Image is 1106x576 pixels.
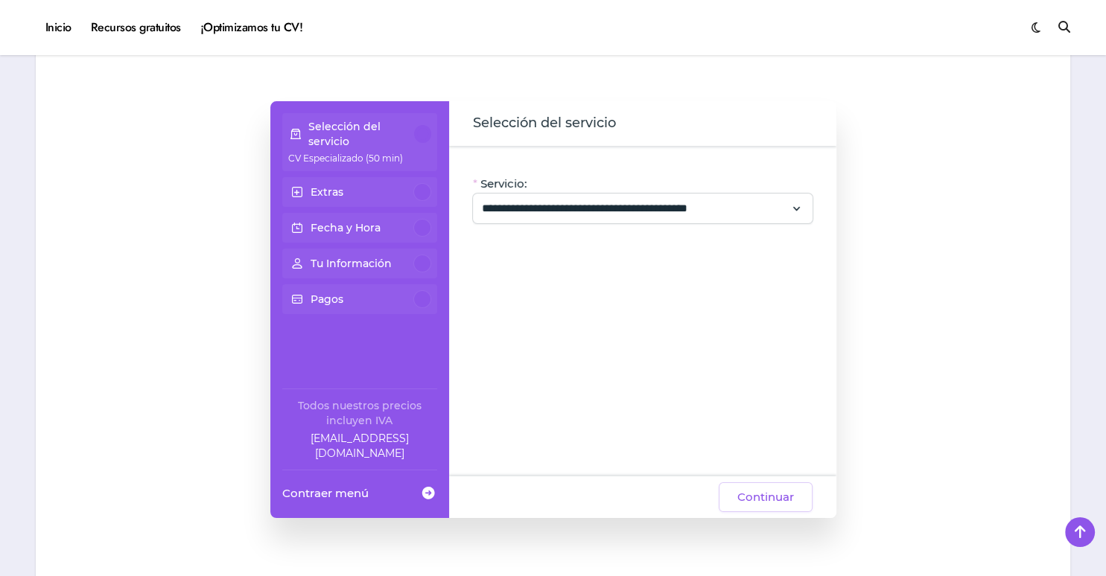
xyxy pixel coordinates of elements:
[81,7,191,48] a: Recursos gratuitos
[719,482,813,512] button: Continuar
[311,220,381,235] p: Fecha y Hora
[36,7,81,48] a: Inicio
[311,185,343,199] p: Extras
[288,153,403,164] span: CV Especializado (50 min)
[282,431,437,461] a: Company email: ayuda@elhadadelasvacantes.com
[282,398,437,428] div: Todos nuestros precios incluyen IVA
[473,113,616,134] span: Selección del servicio
[282,485,369,501] span: Contraer menú
[191,7,312,48] a: ¡Optimizamos tu CV!
[311,256,392,271] p: Tu Información
[480,176,527,191] span: Servicio:
[737,488,794,506] span: Continuar
[311,292,343,307] p: Pagos
[308,119,414,149] p: Selección del servicio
